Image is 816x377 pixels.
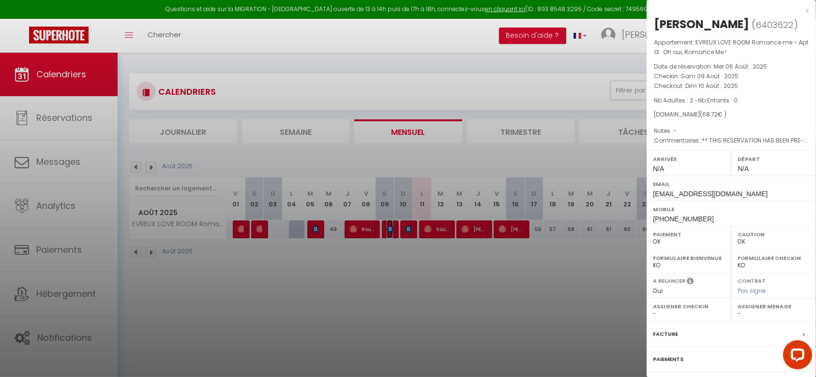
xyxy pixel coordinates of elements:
span: Sam 09 Août . 2025 [681,72,739,80]
span: - [673,127,677,135]
p: Appartement : [654,38,809,57]
span: 68.72 [702,110,718,118]
div: [PERSON_NAME] [654,16,749,32]
p: Notes : [654,126,809,136]
label: Contrat [738,277,766,283]
label: Formulaire Bienvenue [653,253,725,263]
label: Assigner Checkin [653,302,725,311]
span: [PHONE_NUMBER] [653,215,714,223]
div: [DOMAIN_NAME] [654,110,809,119]
label: Paiement [653,230,725,239]
label: Facture [653,329,678,339]
label: Assigner Menage [738,302,810,311]
p: Checkin : [654,72,809,81]
label: Formulaire Checkin [738,253,810,263]
span: Pas signé [738,287,766,295]
span: Nb Enfants : 0 [698,96,738,104]
label: Email [653,179,810,189]
span: Nb Adultes : 2 - [654,96,738,104]
i: Sélectionner OUI si vous souhaiter envoyer les séquences de messages post-checkout [687,277,694,288]
span: ( ) [752,18,798,31]
p: Checkout : [654,81,809,91]
label: Arrivée [653,154,725,164]
span: N/A [653,165,664,173]
label: Caution [738,230,810,239]
span: [EMAIL_ADDRESS][DOMAIN_NAME] [653,190,768,198]
p: Commentaires : [654,136,809,145]
label: Mobile [653,204,810,214]
span: Mer 06 Août . 2025 [714,62,767,71]
span: Dim 10 Août . 2025 [685,82,738,90]
span: ( € ) [700,110,726,118]
iframe: LiveChat chat widget [775,336,816,377]
span: 6403622 [756,19,794,31]
p: Date de réservation : [654,62,809,72]
label: Paiements [653,354,683,364]
span: EVREUX LOVE ROOM Romance me - Apt 13 · Oh oui, Romance Me ! [654,38,808,56]
span: N/A [738,165,749,173]
div: x [647,5,809,16]
label: Départ [738,154,810,164]
label: A relancer [653,277,685,285]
